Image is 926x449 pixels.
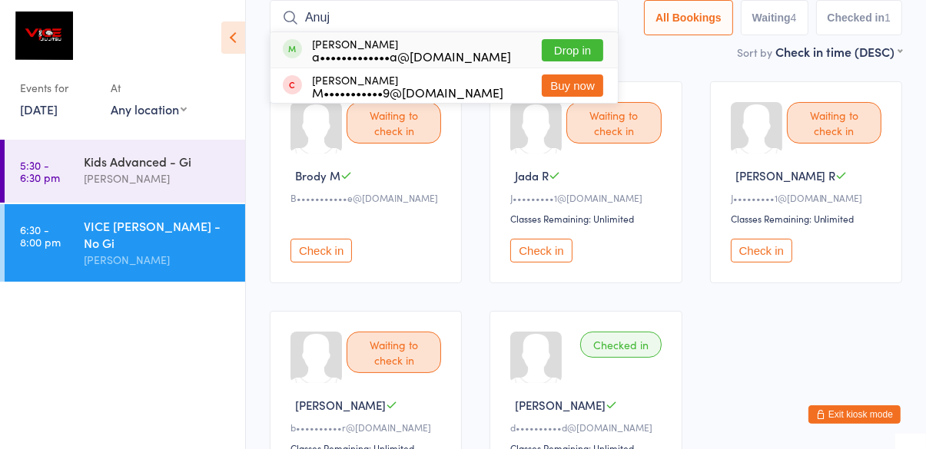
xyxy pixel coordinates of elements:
span: [PERSON_NAME] [295,397,386,413]
div: At [111,75,187,101]
div: 1 [885,12,891,24]
div: b••••••••••r@[DOMAIN_NAME] [290,421,446,434]
div: Any location [111,101,187,117]
a: 5:30 -6:30 pmKids Advanced - Gi[PERSON_NAME] [5,140,245,203]
div: B•••••••••••e@[DOMAIN_NAME] [290,191,446,204]
div: J•••••••••1@[DOMAIN_NAME] [731,191,886,204]
div: Waiting to check in [566,102,661,144]
div: [PERSON_NAME] [84,251,232,269]
span: Brody M [295,167,340,183]
div: Check in time (DESC) [775,43,902,60]
label: Sort by [737,45,772,60]
a: 6:30 -8:00 pmVICE [PERSON_NAME] - No Gi[PERSON_NAME] [5,204,245,282]
div: [PERSON_NAME] [84,170,232,187]
span: [PERSON_NAME] R [735,167,836,183]
div: Classes Remaining: Unlimited [510,212,665,225]
button: Check in [510,239,572,262]
div: J•••••••••1@[DOMAIN_NAME] [510,191,665,204]
div: Events for [20,75,95,101]
div: d••••••••••d@[DOMAIN_NAME] [510,421,665,434]
div: [PERSON_NAME] [312,74,503,98]
button: Drop in [542,39,603,61]
div: Kids Advanced - Gi [84,153,232,170]
div: VICE [PERSON_NAME] - No Gi [84,217,232,251]
span: Jada R [515,167,549,183]
div: Checked in [580,332,662,358]
div: [PERSON_NAME] [312,38,511,62]
div: Waiting to check in [347,332,441,373]
a: [DATE] [20,101,58,117]
span: [PERSON_NAME] [515,397,606,413]
button: Buy now [542,74,603,97]
time: 5:30 - 6:30 pm [20,159,60,183]
button: Check in [290,239,352,262]
div: M•••••••••••9@[DOMAIN_NAME] [312,86,503,98]
div: Waiting to check in [347,102,441,144]
time: 6:30 - 8:00 pm [20,223,61,248]
div: Classes Remaining: Unlimited [731,212,886,225]
img: Moranbah Martial Arts [15,12,73,60]
button: Exit kiosk mode [808,405,901,424]
div: 4 [791,12,797,24]
div: Waiting to check in [787,102,881,144]
button: Check in [731,239,792,262]
div: a•••••••••••••a@[DOMAIN_NAME] [312,50,511,62]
